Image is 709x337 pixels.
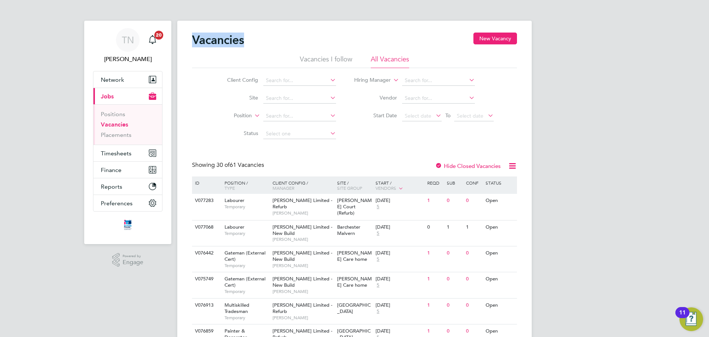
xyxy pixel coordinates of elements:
[101,121,128,128] a: Vacancies
[209,112,252,119] label: Position
[484,246,516,260] div: Open
[123,219,133,231] img: itsconstruction-logo-retina.png
[464,176,483,189] div: Conf
[101,111,125,118] a: Positions
[445,246,464,260] div: 0
[225,224,244,230] span: Labourer
[376,328,424,334] div: [DATE]
[84,21,171,244] nav: Main navigation
[93,28,162,64] a: TN[PERSON_NAME]
[445,272,464,286] div: 0
[123,259,143,266] span: Engage
[445,220,464,234] div: 1
[679,313,686,322] div: 11
[145,28,160,52] a: 20
[273,236,333,242] span: [PERSON_NAME]
[354,112,397,119] label: Start Date
[216,94,258,101] label: Site
[376,250,424,256] div: [DATE]
[93,162,162,178] button: Finance
[402,93,475,104] input: Search for...
[376,204,380,210] span: 5
[193,220,219,234] div: V077068
[122,35,134,45] span: TN
[192,161,266,169] div: Showing
[216,130,258,137] label: Status
[402,75,475,86] input: Search for...
[225,302,249,314] span: Multiskilled Tradesman
[376,276,424,282] div: [DATE]
[273,302,332,314] span: [PERSON_NAME] Limited - Refurb
[335,176,374,194] div: Site /
[225,315,269,321] span: Temporary
[435,162,501,169] label: Hide Closed Vacancies
[273,276,332,288] span: [PERSON_NAME] Limited - New Build
[225,263,269,269] span: Temporary
[457,112,483,119] span: Select date
[464,299,483,312] div: 0
[216,161,230,169] span: 30 of
[337,197,372,216] span: [PERSON_NAME] Court (Refurb)
[376,230,380,237] span: 5
[93,195,162,211] button: Preferences
[337,302,371,314] span: [GEOGRAPHIC_DATA]
[443,111,453,120] span: To
[445,194,464,208] div: 0
[193,246,219,260] div: V076442
[337,185,362,191] span: Site Group
[273,224,332,236] span: [PERSON_NAME] Limited - New Build
[376,302,424,309] div: [DATE]
[376,198,424,204] div: [DATE]
[271,176,335,194] div: Client Config /
[337,224,360,236] span: Barchester Malvern
[484,220,516,234] div: Open
[473,33,517,44] button: New Vacancy
[273,250,332,262] span: [PERSON_NAME] Limited - New Build
[93,145,162,161] button: Timesheets
[193,272,219,286] div: V075749
[425,299,445,312] div: 1
[263,111,336,121] input: Search for...
[225,289,269,294] span: Temporary
[300,55,352,68] li: Vacancies I follow
[464,246,483,260] div: 0
[376,309,380,315] span: 5
[263,129,336,139] input: Select one
[263,75,336,86] input: Search for...
[425,246,445,260] div: 1
[348,77,391,84] label: Hiring Manager
[273,185,294,191] span: Manager
[93,71,162,88] button: Network
[123,253,143,259] span: Powered by
[273,289,333,294] span: [PERSON_NAME]
[425,176,445,189] div: Reqd
[101,76,124,83] span: Network
[93,88,162,104] button: Jobs
[216,77,258,83] label: Client Config
[273,197,332,210] span: [PERSON_NAME] Limited - Refurb
[484,299,516,312] div: Open
[337,250,372,262] span: [PERSON_NAME] Care home
[425,220,445,234] div: 0
[679,307,703,331] button: Open Resource Center, 11 new notifications
[376,282,380,289] span: 5
[112,253,144,267] a: Powered byEngage
[219,176,271,194] div: Position /
[273,315,333,321] span: [PERSON_NAME]
[93,178,162,195] button: Reports
[101,183,122,190] span: Reports
[445,176,464,189] div: Sub
[263,93,336,104] input: Search for...
[193,299,219,312] div: V076913
[154,31,163,40] span: 20
[225,204,269,210] span: Temporary
[101,131,131,138] a: Placements
[484,194,516,208] div: Open
[337,276,372,288] span: [PERSON_NAME] Care home
[273,210,333,216] span: [PERSON_NAME]
[192,33,244,47] h2: Vacancies
[93,55,162,64] span: Tom Newton
[425,194,445,208] div: 1
[225,230,269,236] span: Temporary
[405,112,431,119] span: Select date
